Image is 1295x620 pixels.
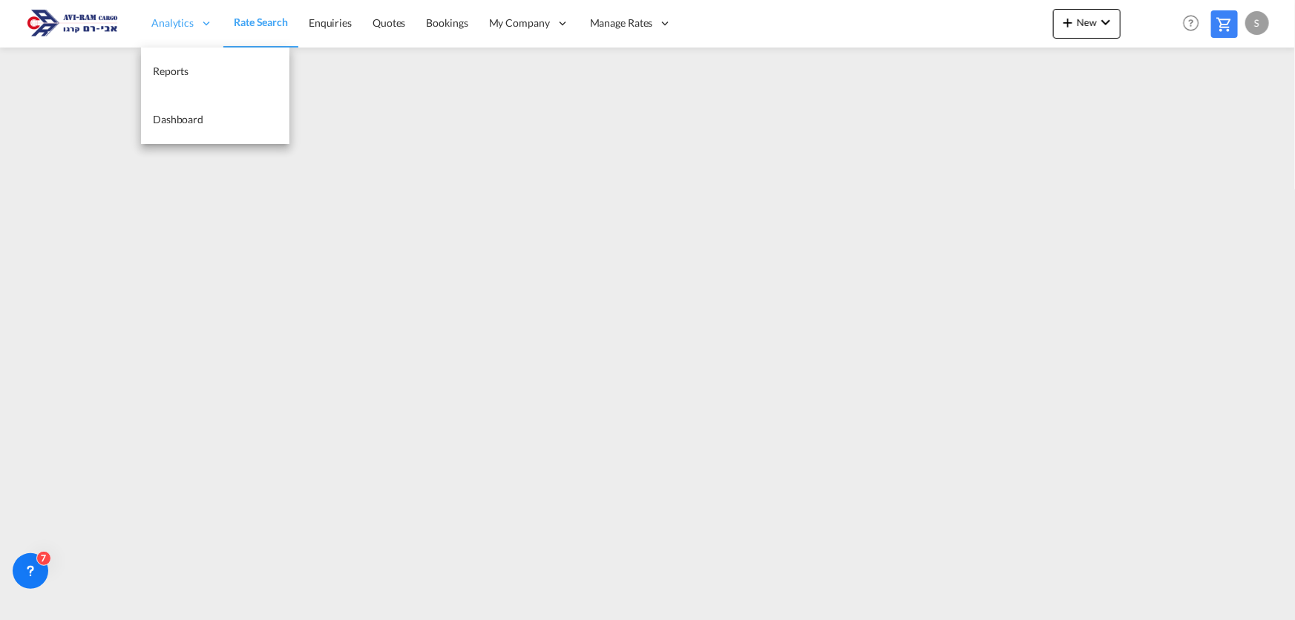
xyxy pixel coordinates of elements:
button: icon-plus 400-fgNewicon-chevron-down [1053,9,1121,39]
a: Dashboard [141,96,289,144]
span: Enquiries [309,16,352,29]
span: My Company [489,16,550,30]
span: Bookings [427,16,468,29]
md-icon: icon-chevron-down [1097,13,1115,31]
div: Help [1178,10,1211,37]
span: Analytics [151,16,194,30]
div: S [1245,11,1269,35]
span: Quotes [373,16,405,29]
span: Manage Rates [590,16,653,30]
span: New [1059,16,1115,28]
span: Reports [153,65,188,77]
span: Rate Search [234,16,288,28]
span: Help [1178,10,1204,36]
md-icon: icon-plus 400-fg [1059,13,1077,31]
img: 166978e0a5f911edb4280f3c7a976193.png [22,7,122,40]
span: Dashboard [153,113,203,125]
a: Reports [141,48,289,96]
